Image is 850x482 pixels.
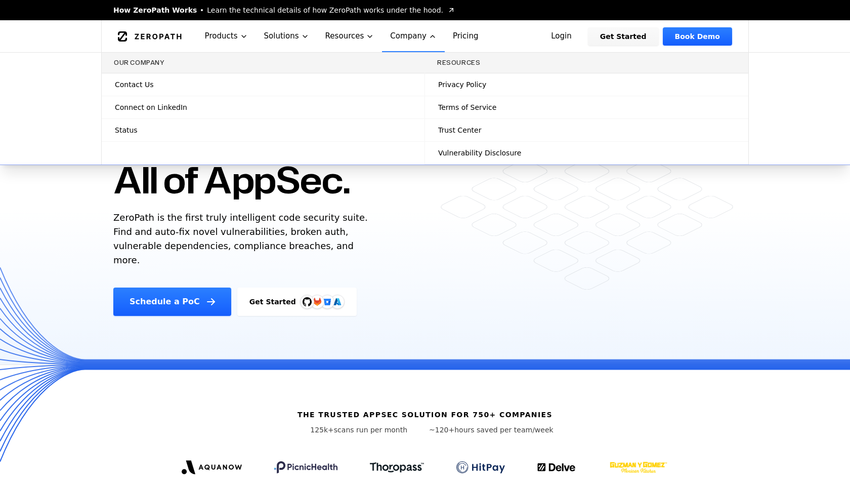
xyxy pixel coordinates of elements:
p: scans run per month [296,425,421,435]
a: Login [539,27,584,46]
span: Learn the technical details of how ZeroPath works under the hood. [207,5,443,15]
span: How ZeroPath Works [113,5,197,15]
p: hours saved per team/week [429,425,554,435]
h3: Resources [437,59,736,67]
button: Products [197,20,256,52]
span: Status [115,125,138,135]
a: How ZeroPath WorksLearn the technical details of how ZeroPath works under the hood. [113,5,455,15]
a: Vulnerability Disclosure [425,142,748,164]
a: Terms of Service [425,96,748,118]
a: Contact Us [102,73,424,96]
p: ZeroPath is the first truly intelligent code security suite. Find and auto-fix novel vulnerabilit... [113,211,372,267]
span: Vulnerability Disclosure [438,148,521,158]
a: Status [102,119,424,141]
h3: Our Company [114,59,412,67]
a: Privacy Policy [425,73,748,96]
h1: One AI. All of AppSec. [113,111,350,203]
button: Solutions [256,20,317,52]
a: Trust Center [425,119,748,141]
a: Schedule a PoC [113,288,231,316]
a: Connect on LinkedIn [102,96,424,118]
h6: The trusted AppSec solution for 750+ companies [297,410,552,420]
span: ~120+ [429,426,454,434]
img: Azure [333,298,342,306]
span: Terms of Service [438,102,496,112]
a: Book Demo [663,27,732,46]
nav: Global [101,20,749,52]
a: Get Started [588,27,659,46]
span: 125k+ [310,426,334,434]
span: Trust Center [438,125,481,135]
span: Contact Us [115,79,153,90]
svg: Bitbucket [322,296,333,307]
a: Get StartedGitHubGitLabAzure [237,288,357,316]
a: Pricing [445,20,487,52]
img: Thoropass [370,462,424,472]
img: GYG [609,455,668,479]
img: GitHub [303,297,312,306]
img: GitLab [307,292,327,312]
button: Resources [317,20,382,52]
span: Privacy Policy [438,79,486,90]
span: Connect on LinkedIn [115,102,187,112]
button: Company [382,20,445,52]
